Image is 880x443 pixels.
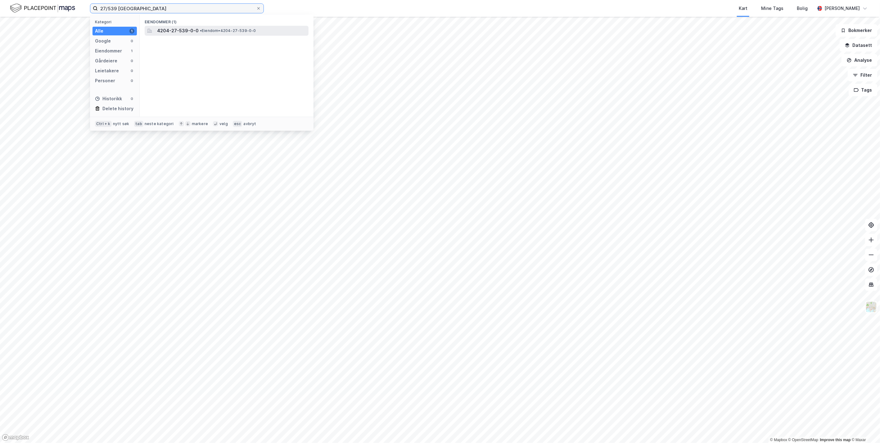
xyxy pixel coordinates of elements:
[113,121,129,126] div: nytt søk
[761,5,783,12] div: Mine Tags
[849,413,880,443] div: Kontrollprogram for chat
[200,28,202,33] span: •
[129,38,134,43] div: 0
[849,413,880,443] iframe: Chat Widget
[98,4,256,13] input: Søk på adresse, matrikkel, gårdeiere, leietakere eller personer
[129,96,134,101] div: 0
[129,48,134,53] div: 1
[200,28,256,33] span: Eiendom • 4204-27-539-0-0
[95,57,117,65] div: Gårdeiere
[849,84,878,96] button: Tags
[129,58,134,63] div: 0
[243,121,256,126] div: avbryt
[10,3,75,14] img: logo.f888ab2527a4732fd821a326f86c7f29.svg
[145,121,174,126] div: neste kategori
[95,121,112,127] div: Ctrl + k
[129,68,134,73] div: 0
[840,39,878,52] button: Datasett
[95,47,122,55] div: Eiendommer
[820,438,851,442] a: Improve this map
[134,121,143,127] div: tab
[2,434,29,441] a: Mapbox homepage
[788,438,819,442] a: OpenStreetMap
[95,95,122,102] div: Historikk
[836,24,878,37] button: Bokmerker
[95,67,119,75] div: Leietakere
[95,27,103,35] div: Alle
[739,5,747,12] div: Kart
[157,27,199,34] span: 4204-27-539-0-0
[865,301,877,313] img: Z
[848,69,878,81] button: Filter
[129,29,134,34] div: 1
[842,54,878,66] button: Analyse
[219,121,228,126] div: velg
[95,77,115,84] div: Personer
[797,5,808,12] div: Bolig
[95,37,111,45] div: Google
[129,78,134,83] div: 0
[102,105,133,112] div: Delete history
[140,15,314,26] div: Eiendommer (1)
[233,121,242,127] div: esc
[192,121,208,126] div: markere
[770,438,787,442] a: Mapbox
[825,5,860,12] div: [PERSON_NAME]
[95,20,137,24] div: Kategori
